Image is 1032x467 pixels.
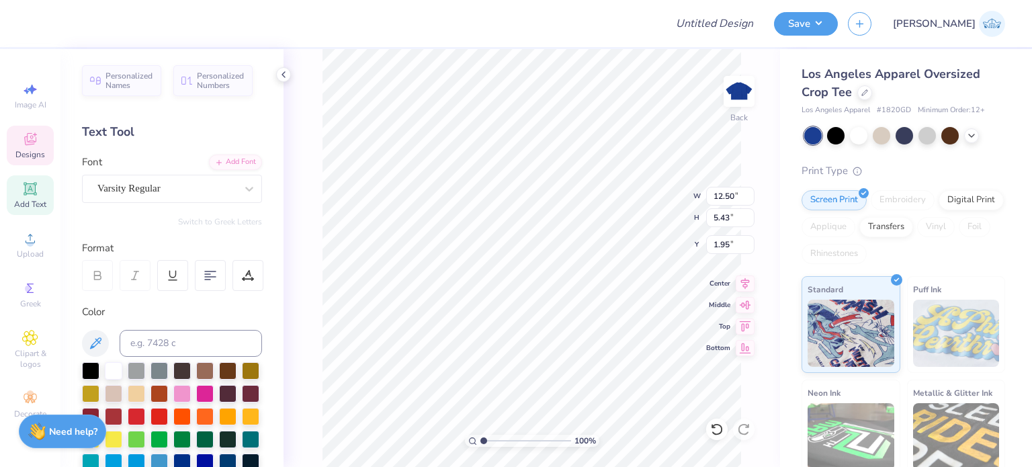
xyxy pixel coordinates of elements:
div: Screen Print [802,190,867,210]
span: Puff Ink [913,282,941,296]
span: Designs [15,149,45,160]
span: Metallic & Glitter Ink [913,386,992,400]
div: Color [82,304,262,320]
div: Digital Print [939,190,1004,210]
span: # 1820GD [877,105,911,116]
span: Image AI [15,99,46,110]
div: Transfers [859,217,913,237]
span: Neon Ink [808,386,841,400]
button: Switch to Greek Letters [178,216,262,227]
span: Clipart & logos [7,348,54,370]
span: [PERSON_NAME] [893,16,976,32]
a: [PERSON_NAME] [893,11,1005,37]
span: Standard [808,282,843,296]
span: Bottom [706,343,730,353]
img: Standard [808,300,894,367]
span: Los Angeles Apparel [802,105,870,116]
strong: Need help? [49,425,97,438]
img: Puff Ink [913,300,1000,367]
span: Greek [20,298,41,309]
input: Untitled Design [665,10,764,37]
img: Janilyn Atanacio [979,11,1005,37]
span: Add Text [14,199,46,210]
div: Print Type [802,163,1005,179]
span: Center [706,279,730,288]
span: Decorate [14,409,46,419]
div: Foil [959,217,990,237]
div: Format [82,241,263,256]
button: Save [774,12,838,36]
span: Personalized Names [105,71,153,90]
input: e.g. 7428 c [120,330,262,357]
span: Los Angeles Apparel Oversized Crop Tee [802,66,980,100]
span: Middle [706,300,730,310]
label: Font [82,155,102,170]
div: Embroidery [871,190,935,210]
span: Minimum Order: 12 + [918,105,985,116]
div: Applique [802,217,855,237]
img: Back [726,78,752,105]
span: Personalized Numbers [197,71,245,90]
span: 100 % [574,435,596,447]
div: Text Tool [82,123,262,141]
div: Vinyl [917,217,955,237]
div: Add Font [209,155,262,170]
div: Rhinestones [802,244,867,264]
span: Top [706,322,730,331]
span: Upload [17,249,44,259]
div: Back [730,112,748,124]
